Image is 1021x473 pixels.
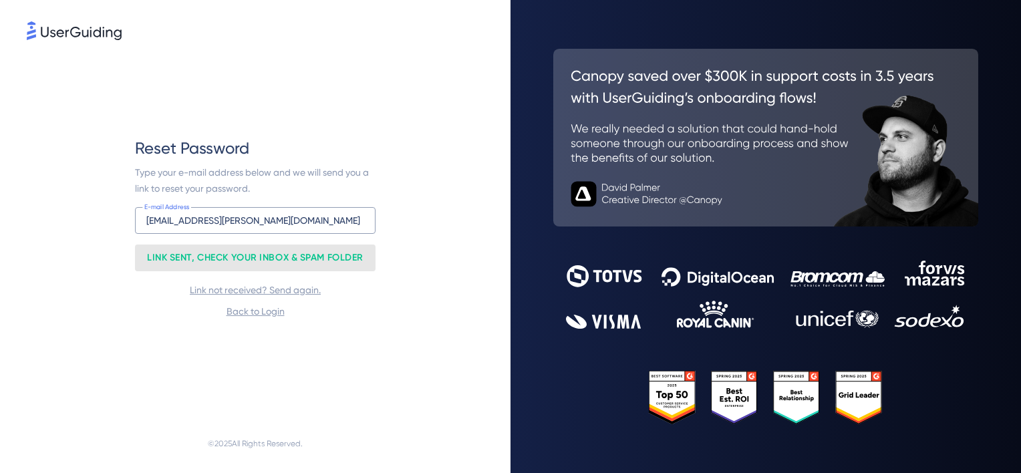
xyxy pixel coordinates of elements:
[27,21,122,40] img: 8faab4ba6bc7696a72372aa768b0286c.svg
[190,285,321,295] a: Link not received? Send again.
[208,436,303,452] span: © 2025 All Rights Reserved.
[227,306,285,317] a: Back to Login
[135,167,371,194] span: Type your e-mail address below and we will send you a link to reset your password.
[147,247,363,269] p: LINK SENT, CHECK YOUR INBOX & SPAM FOLDER
[135,138,249,159] span: Reset Password
[566,261,966,329] img: 9302ce2ac39453076f5bc0f2f2ca889b.svg
[649,371,883,424] img: 25303e33045975176eb484905ab012ff.svg
[553,49,978,226] img: 26c0aa7c25a843aed4baddd2b5e0fa68.svg
[135,207,376,234] input: john@example.com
